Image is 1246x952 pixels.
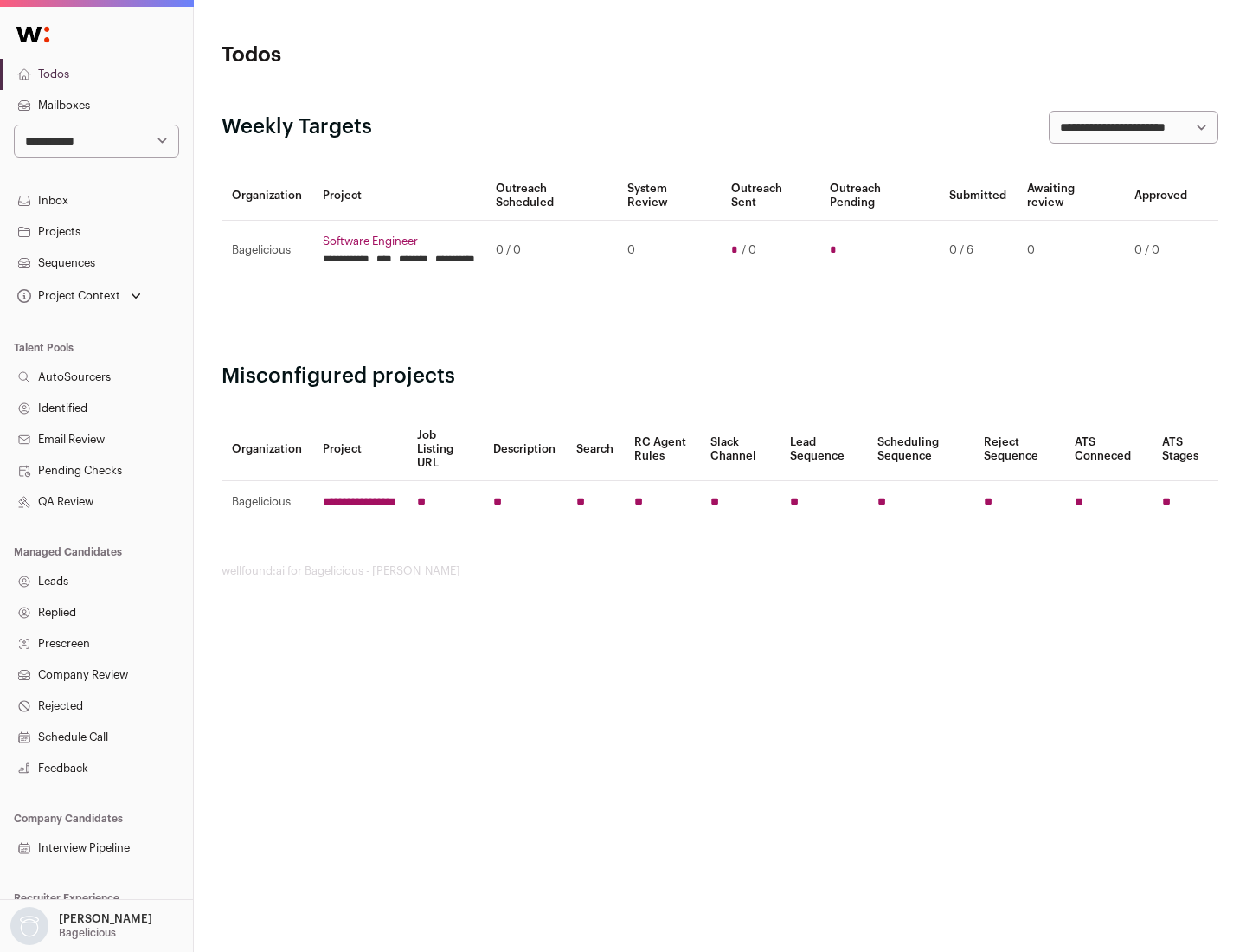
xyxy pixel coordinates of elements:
th: Description [483,418,566,481]
h1: Todos [222,42,554,69]
td: 0 / 0 [1124,221,1198,280]
td: 0 [1017,221,1124,280]
th: Submitted [939,171,1017,221]
th: ATS Conneced [1064,418,1151,481]
th: Awaiting review [1017,171,1124,221]
td: 0 / 6 [939,221,1017,280]
th: Slack Channel [700,418,780,481]
th: Outreach Scheduled [485,171,617,221]
th: Search [566,418,624,481]
th: RC Agent Rules [624,418,699,481]
td: Bagelicious [222,221,312,280]
th: Organization [222,418,312,481]
button: Open dropdown [14,284,145,308]
th: Outreach Pending [819,171,938,221]
button: Open dropdown [7,907,156,945]
th: System Review [617,171,720,221]
h2: Misconfigured projects [222,363,1218,390]
div: Project Context [14,289,120,303]
img: Wellfound [7,17,59,52]
th: Outreach Sent [721,171,820,221]
th: Job Listing URL [407,418,483,481]
th: Project [312,418,407,481]
footer: wellfound:ai for Bagelicious - [PERSON_NAME] [222,564,1218,578]
p: [PERSON_NAME] [59,912,152,926]
th: Reject Sequence [973,418,1065,481]
th: ATS Stages [1152,418,1218,481]
h2: Weekly Targets [222,113,372,141]
td: Bagelicious [222,481,312,524]
p: Bagelicious [59,926,116,940]
td: 0 / 0 [485,221,617,280]
th: Scheduling Sequence [867,418,973,481]
a: Software Engineer [323,235,475,248]
td: 0 [617,221,720,280]
th: Organization [222,171,312,221]
th: Project [312,171,485,221]
span: / 0 [742,243,756,257]
th: Approved [1124,171,1198,221]
img: nopic.png [10,907,48,945]
th: Lead Sequence [780,418,867,481]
